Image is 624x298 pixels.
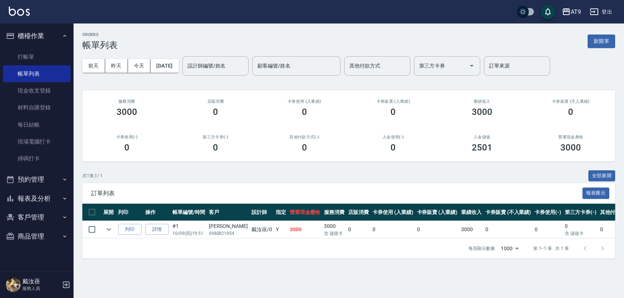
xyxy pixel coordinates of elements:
th: 客戶 [207,204,250,221]
h2: 入金儲值 [446,135,518,139]
button: 列印 [118,224,142,235]
a: 帳單列表 [3,65,71,82]
th: 營業現金應收 [288,204,322,221]
h3: 0 [302,142,307,153]
p: 共 1 筆, 1 / 1 [82,172,103,179]
th: 卡券販賣 (不入業績) [484,204,533,221]
h3: 帳單列表 [82,40,118,50]
th: 業績收入 [459,204,484,221]
a: 報表匯出 [582,189,610,196]
th: 卡券使用 (入業績) [371,204,415,221]
th: 列印 [116,204,143,221]
td: Y [274,221,288,238]
button: AT9 [559,4,584,19]
img: Logo [9,7,30,16]
h2: 其他付款方式(-) [269,135,340,139]
td: #1 [171,221,207,238]
a: 掃碼打卡 [3,150,71,167]
button: expand row [103,224,114,235]
h2: 第三方卡券(-) [180,135,252,139]
div: AT9 [571,7,581,17]
th: 服務消費 [322,204,346,221]
h3: 0 [568,107,573,117]
a: 打帳單 [3,48,71,65]
p: 含 儲值卡 [324,230,345,237]
h3: 0 [391,142,396,153]
h3: 0 [302,107,307,117]
button: 客戶管理 [3,208,71,227]
a: 現金收支登錄 [3,82,71,99]
td: 0 [533,221,563,238]
h3: 2501 [472,142,492,153]
button: 報表及分析 [3,189,71,208]
div: 1000 [498,239,521,258]
h5: 戴汝蓓 [22,278,60,285]
button: 登出 [587,5,615,19]
button: 商品管理 [3,227,71,246]
button: 新開單 [588,34,615,48]
h2: 卡券販賣 (不入業績) [535,99,607,104]
a: 新開單 [588,37,615,44]
p: 服務人員 [22,285,60,292]
button: 櫃檯作業 [3,26,71,46]
h2: 入金使用(-) [358,135,429,139]
button: 昨天 [105,59,128,73]
p: 第 1–1 筆 共 1 筆 [533,245,569,252]
p: 0980821954 [209,230,248,237]
a: 材料自購登錄 [3,99,71,116]
p: 含 儲值卡 [565,230,596,237]
button: 全部展開 [588,170,616,182]
th: 第三方卡券(-) [563,204,598,221]
h3: 0 [213,142,218,153]
h2: ORDERS [82,32,118,37]
h2: 卡券使用(-) [91,135,163,139]
th: 帳單編號/時間 [171,204,207,221]
button: save [541,4,555,19]
h2: 營業現金應收 [535,135,607,139]
h3: 3000 [117,107,137,117]
h3: 0 [124,142,129,153]
h2: 卡券使用 (入業績) [269,99,340,104]
h2: 業績收入 [446,99,518,104]
p: 每頁顯示數量 [468,245,495,252]
button: 預約管理 [3,170,71,189]
p: 10/09 (四) 19:51 [172,230,205,237]
button: 報表匯出 [582,188,610,199]
h3: 3000 [560,142,581,153]
td: 0 [484,221,533,238]
td: 0 [371,221,415,238]
th: 指定 [274,204,288,221]
h3: 服務消費 [91,99,163,104]
button: 前天 [82,59,105,73]
th: 卡券使用(-) [533,204,563,221]
td: 0 [415,221,460,238]
td: 3000 [288,221,322,238]
td: 0 [346,221,371,238]
h3: 3000 [472,107,492,117]
h3: 0 [213,107,218,117]
span: 訂單列表 [91,190,582,197]
a: 現場電腦打卡 [3,133,71,150]
button: 今天 [128,59,151,73]
th: 店販消費 [346,204,371,221]
div: [PERSON_NAME] [209,222,248,230]
a: 每日結帳 [3,116,71,133]
th: 卡券販賣 (入業績) [415,204,460,221]
h3: 0 [391,107,396,117]
td: 3000 [322,221,346,238]
button: Open [466,60,478,72]
h2: 店販消費 [180,99,252,104]
h2: 卡券販賣 (入業績) [358,99,429,104]
td: 0 [563,221,598,238]
th: 展開 [101,204,116,221]
td: 戴汝蓓 /0 [250,221,274,238]
button: [DATE] [150,59,178,73]
a: 詳情 [145,224,169,235]
th: 操作 [143,204,171,221]
th: 設計師 [250,204,274,221]
img: Person [6,277,21,292]
td: 3000 [459,221,484,238]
